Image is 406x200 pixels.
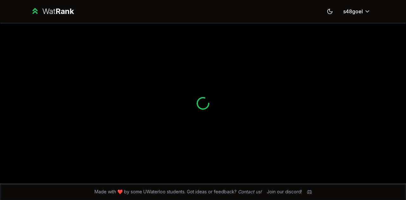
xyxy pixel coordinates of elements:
[267,189,302,195] div: Join our discord!
[30,6,74,16] a: WatRank
[343,8,363,15] span: s48goel
[42,6,74,16] div: Wat
[95,189,262,195] span: Made with ❤️ by some UWaterloo students. Got ideas or feedback?
[56,7,74,16] span: Rank
[338,6,376,17] button: s48goel
[238,189,262,194] a: Contact us!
